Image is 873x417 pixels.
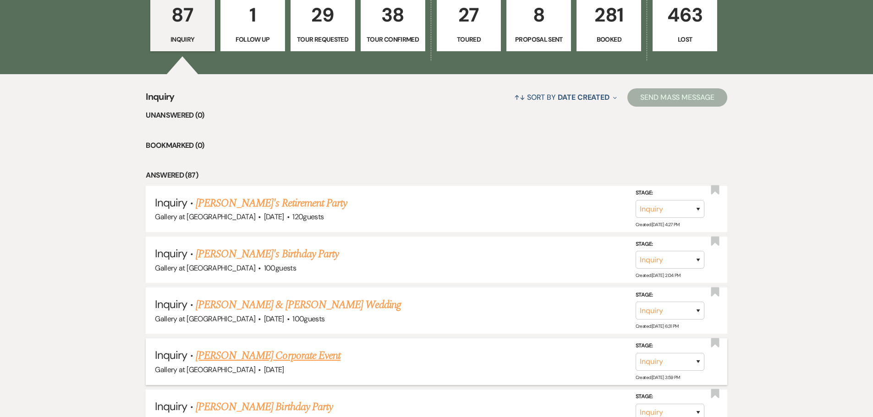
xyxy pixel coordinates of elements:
[296,34,349,44] p: Tour Requested
[155,399,187,413] span: Inquiry
[196,246,339,262] a: [PERSON_NAME]'s Birthday Party
[155,314,255,324] span: Gallery at [GEOGRAPHIC_DATA]
[514,92,525,102] span: ↑↓
[264,314,284,324] span: [DATE]
[636,188,704,198] label: Stage:
[264,212,284,222] span: [DATE]
[155,297,187,311] span: Inquiry
[443,34,495,44] p: Toured
[582,34,635,44] p: Booked
[155,246,187,260] span: Inquiry
[636,374,680,380] span: Created: [DATE] 3:59 PM
[226,34,279,44] p: Follow Up
[636,392,704,402] label: Stage:
[659,34,711,44] p: Lost
[155,195,187,210] span: Inquiry
[155,263,255,273] span: Gallery at [GEOGRAPHIC_DATA]
[196,399,333,415] a: [PERSON_NAME] Birthday Party
[196,195,347,211] a: [PERSON_NAME]'s Retirement Party
[636,323,679,329] span: Created: [DATE] 6:31 PM
[627,88,727,107] button: Send Mass Message
[146,140,727,152] li: Bookmarked (0)
[636,239,704,249] label: Stage:
[367,34,419,44] p: Tour Confirmed
[146,90,175,109] span: Inquiry
[196,347,340,364] a: [PERSON_NAME] Corporate Event
[636,272,681,278] span: Created: [DATE] 2:04 PM
[155,365,255,374] span: Gallery at [GEOGRAPHIC_DATA]
[292,212,324,222] span: 120 guests
[146,169,727,181] li: Answered (87)
[155,348,187,362] span: Inquiry
[511,85,620,109] button: Sort By Date Created
[558,92,609,102] span: Date Created
[636,222,680,227] span: Created: [DATE] 4:27 PM
[512,34,565,44] p: Proposal Sent
[636,341,704,351] label: Stage:
[196,297,401,313] a: [PERSON_NAME] & [PERSON_NAME] Wedding
[155,212,255,222] span: Gallery at [GEOGRAPHIC_DATA]
[146,109,727,121] li: Unanswered (0)
[636,290,704,300] label: Stage:
[292,314,324,324] span: 100 guests
[264,263,296,273] span: 100 guests
[264,365,284,374] span: [DATE]
[156,34,209,44] p: Inquiry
